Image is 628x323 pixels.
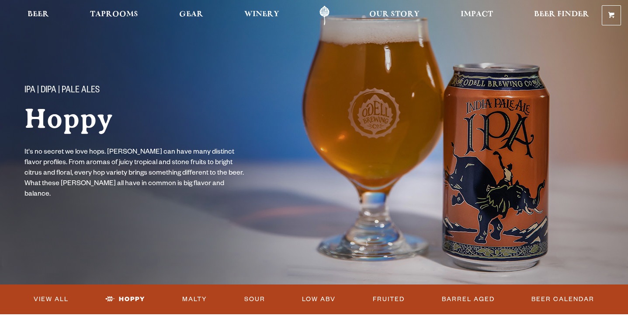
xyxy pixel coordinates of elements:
[438,289,498,309] a: Barrel Aged
[179,289,211,309] a: Malty
[364,6,425,25] a: Our Story
[24,147,248,200] p: It's no secret we love hops. [PERSON_NAME] can have many distinct flavor profiles. From aromas of...
[455,6,499,25] a: Impact
[528,289,598,309] a: Beer Calendar
[24,85,100,97] span: IPA | DIPA | Pale Ales
[24,104,297,133] h1: Hoppy
[244,11,279,18] span: Winery
[173,6,209,25] a: Gear
[461,11,493,18] span: Impact
[179,11,203,18] span: Gear
[308,6,341,25] a: Odell Home
[534,11,589,18] span: Beer Finder
[239,6,285,25] a: Winery
[298,289,339,309] a: Low ABV
[369,289,408,309] a: Fruited
[22,6,55,25] a: Beer
[28,11,49,18] span: Beer
[90,11,138,18] span: Taprooms
[369,11,420,18] span: Our Story
[30,289,72,309] a: View All
[528,6,595,25] a: Beer Finder
[84,6,144,25] a: Taprooms
[241,289,269,309] a: Sour
[102,289,149,309] a: Hoppy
